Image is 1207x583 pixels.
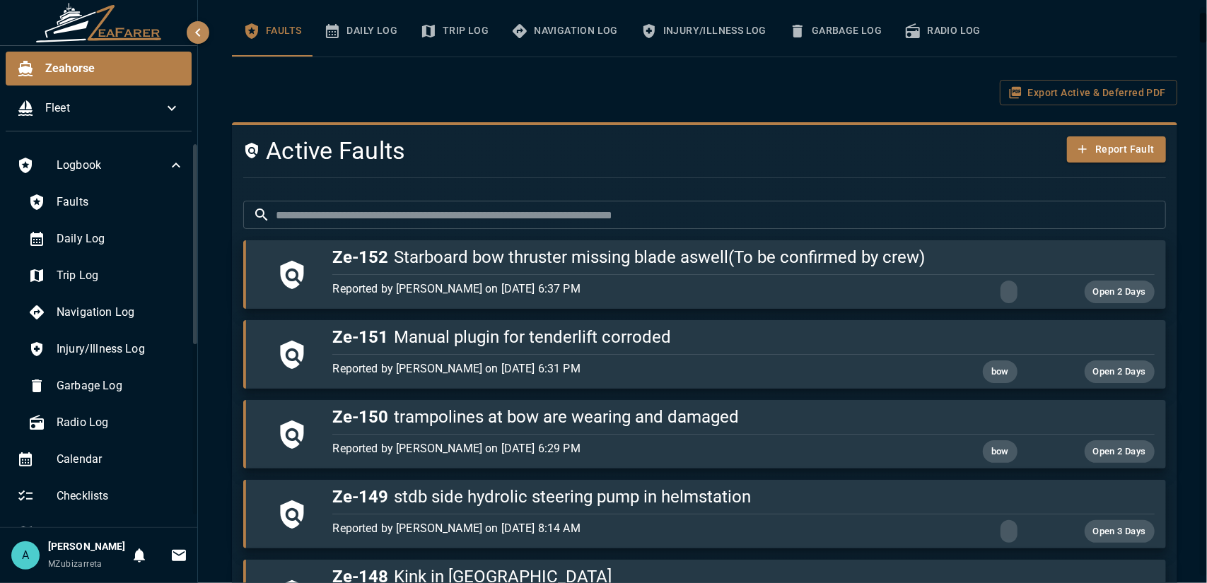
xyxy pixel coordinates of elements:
h5: stdb side hydrolic steering pump in helmstation [332,485,1154,508]
span: Ze-150 [332,407,388,427]
span: Trip Log [57,267,185,284]
button: Notifications [125,541,153,570]
h5: Manual plugin for tenderlift corroded [332,326,1154,348]
h6: [PERSON_NAME] [48,539,125,555]
span: Zeahorse [45,60,180,77]
div: basic tabs example [232,6,1177,57]
div: Fleet [6,91,192,125]
div: Daily Log [17,222,196,256]
div: Garbage Log [17,369,196,403]
button: Daily Log [313,6,409,57]
div: Checklists [6,479,196,513]
span: Garbage Log [57,377,185,394]
button: Garbage Log [778,6,893,57]
div: Zeahorse [6,52,192,86]
span: MZubizarreta [48,559,103,569]
button: Report Fault [1067,136,1166,163]
button: Faults [232,6,313,57]
button: Ze-152Starboard bow thruster missing blade aswell(To be confirmed by crew)Reported by [PERSON_NAM... [243,240,1166,309]
button: Injury/Illness Log [629,6,778,57]
div: Injury/Illness Log [17,332,196,366]
span: bow [983,444,1018,460]
p: Reported by [PERSON_NAME] on [DATE] 6:31 PM [332,360,880,377]
button: Export Active & Deferred PDF [1000,80,1177,106]
div: A [11,541,40,570]
span: bow [983,364,1018,380]
span: Checklists [57,488,185,505]
span: Daily Log [57,230,185,247]
span: Fleet [45,100,163,117]
button: Ze-151Manual plugin for tenderlift corrodedReported by [PERSON_NAME] on [DATE] 6:31 PMbowOpen 2 Days [243,320,1166,389]
button: Ze-150trampolines at bow are wearing and damagedReported by [PERSON_NAME] on [DATE] 6:29 PMbowOpe... [243,400,1166,469]
button: Radio Log [893,6,992,57]
div: Radio Log [17,406,196,440]
span: Open 2 Days [1085,364,1155,380]
span: Injury/Illness Log [57,341,185,358]
div: Faults [17,185,196,219]
button: Trip Log [409,6,500,57]
h5: Starboard bow thruster missing blade aswell(To be confirmed by crew) [332,246,1154,269]
div: Navigation Log [17,295,196,329]
span: Open 3 Days [1085,524,1155,540]
div: Trip Log [17,259,196,293]
h4: Active Faults [243,136,1010,166]
p: Reported by [PERSON_NAME] on [DATE] 6:37 PM [332,281,880,298]
span: Ze-149 [332,487,388,507]
button: Navigation Log [500,6,629,57]
span: Calendar [57,451,185,468]
button: Ze-149stdb side hydrolic steering pump in helmstationReported by [PERSON_NAME] on [DATE] 8:14 AMO... [243,480,1166,548]
button: Invitations [165,541,193,570]
span: Logbook [57,157,168,174]
span: Navigation Log [57,304,185,321]
span: Open 2 Days [1085,444,1155,460]
div: Trips [6,516,196,550]
p: Reported by [PERSON_NAME] on [DATE] 8:14 AM [332,520,880,537]
div: Calendar [6,442,196,476]
img: ZeaFarer Logo [35,3,163,42]
span: Open 2 Days [1085,284,1155,300]
span: Ze-151 [332,327,388,347]
span: Trips [57,524,185,541]
span: Radio Log [57,414,185,431]
div: Logbook [6,148,196,182]
p: Reported by [PERSON_NAME] on [DATE] 6:29 PM [332,440,880,457]
h5: trampolines at bow are wearing and damaged [332,406,1154,428]
span: Faults [57,194,185,211]
span: Ze-152 [332,247,388,267]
